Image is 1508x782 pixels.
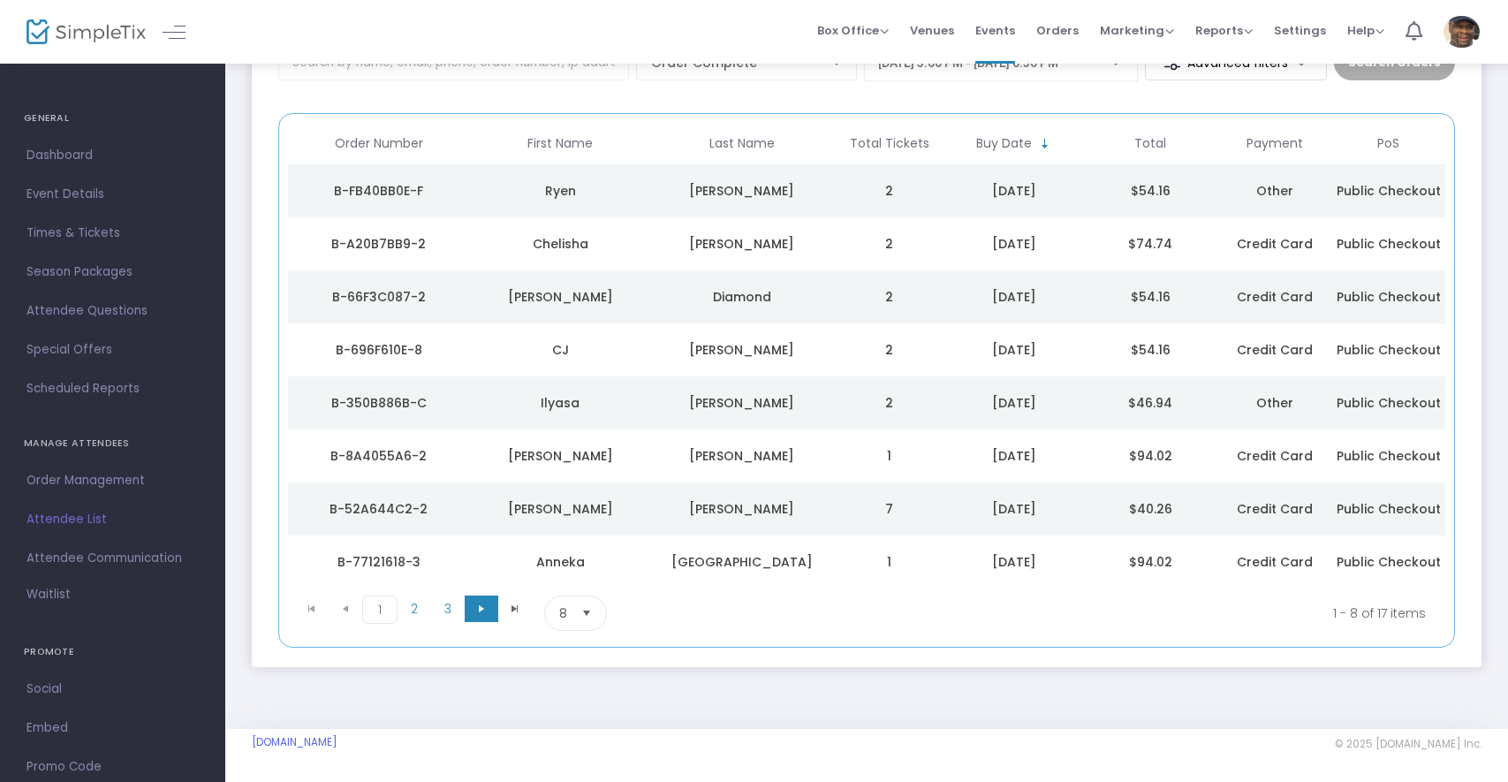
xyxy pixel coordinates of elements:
[27,222,199,245] span: Times & Tickets
[951,288,1078,306] div: 10/12/2025
[1082,535,1218,588] td: $94.02
[1038,137,1052,151] span: Sortable
[1237,500,1313,518] span: Credit Card
[292,500,465,518] div: B-52A644C2-2
[1237,341,1313,359] span: Credit Card
[431,596,465,622] span: Page 3
[1036,8,1079,53] span: Orders
[832,535,945,588] td: 1
[1082,376,1218,429] td: $46.94
[1134,136,1166,151] span: Total
[335,136,423,151] span: Order Number
[474,553,646,571] div: Anneka
[1082,164,1218,217] td: $54.16
[1337,553,1441,571] span: Public Checkout
[474,235,646,253] div: Chelisha
[27,678,199,701] span: Social
[655,500,828,518] div: Williams
[1082,429,1218,482] td: $94.02
[782,596,1426,631] kendo-pager-info: 1 - 8 of 17 items
[24,426,201,461] h4: MANAGE ATTENDEES
[951,553,1078,571] div: 10/10/2025
[559,604,567,622] span: 8
[832,164,945,217] td: 2
[24,634,201,670] h4: PROMOTE
[498,596,532,622] span: Go to the last page
[1337,394,1441,412] span: Public Checkout
[1335,737,1481,751] span: © 2025 [DOMAIN_NAME] Inc.
[27,469,199,492] span: Order Management
[27,508,199,531] span: Attendee List
[27,586,71,604] span: Waitlist
[1256,182,1293,200] span: Other
[975,8,1015,53] span: Events
[655,553,828,571] div: Roseborough
[1082,323,1218,376] td: $54.16
[1237,447,1313,465] span: Credit Card
[951,447,1078,465] div: 10/11/2025
[292,447,465,465] div: B-8A4055A6-2
[1337,288,1441,306] span: Public Checkout
[398,596,431,622] span: Page 2
[574,596,599,630] button: Select
[1377,136,1399,151] span: PoS
[832,376,945,429] td: 2
[24,101,201,136] h4: GENERAL
[709,136,775,151] span: Last Name
[817,22,889,39] span: Box Office
[655,394,828,412] div: Singleton
[27,338,199,361] span: Special Offers
[292,553,465,571] div: B-77121618-3
[27,183,199,206] span: Event Details
[252,735,337,749] a: [DOMAIN_NAME]
[474,341,646,359] div: CJ
[288,123,1445,588] div: Data table
[1337,341,1441,359] span: Public Checkout
[951,500,1078,518] div: 10/10/2025
[508,602,522,616] span: Go to the last page
[1237,288,1313,306] span: Credit Card
[1237,235,1313,253] span: Credit Card
[1195,22,1253,39] span: Reports
[832,482,945,535] td: 7
[1256,394,1293,412] span: Other
[27,377,199,400] span: Scheduled Reports
[292,235,465,253] div: B-A20B7BB9-2
[1082,270,1218,323] td: $54.16
[27,755,199,778] span: Promo Code
[1237,553,1313,571] span: Credit Card
[292,394,465,412] div: B-350B886B-C
[832,270,945,323] td: 2
[1274,8,1326,53] span: Settings
[1337,182,1441,200] span: Public Checkout
[292,288,465,306] div: B-66F3C087-2
[1082,217,1218,270] td: $74.74
[655,182,828,200] div: Woods
[832,123,945,164] th: Total Tickets
[292,182,465,200] div: B-FB40BB0E-F
[27,547,199,570] span: Attendee Communication
[474,447,646,465] div: Theda
[655,341,828,359] div: Morrison
[527,136,593,151] span: First Name
[474,602,489,616] span: Go to the next page
[1347,22,1384,39] span: Help
[27,144,199,167] span: Dashboard
[910,8,954,53] span: Venues
[951,182,1078,200] div: 10/13/2025
[1337,235,1441,253] span: Public Checkout
[474,394,646,412] div: Ilyasa
[474,500,646,518] div: Theda
[832,217,945,270] td: 2
[474,288,646,306] div: Terry
[1247,136,1303,151] span: Payment
[292,341,465,359] div: B-696F610E-8
[1337,500,1441,518] span: Public Checkout
[655,447,828,465] div: Williams
[1337,447,1441,465] span: Public Checkout
[832,323,945,376] td: 2
[465,596,498,622] span: Go to the next page
[362,596,398,624] span: Page 1
[474,182,646,200] div: Ryen
[951,394,1078,412] div: 10/11/2025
